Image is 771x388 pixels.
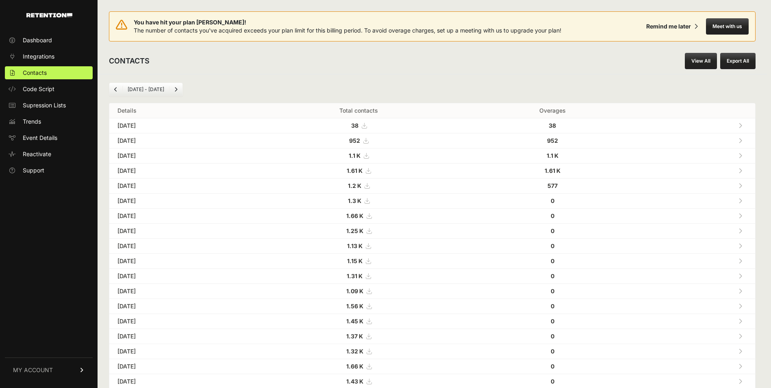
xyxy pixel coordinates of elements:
[551,212,554,219] strong: 0
[348,197,369,204] a: 1.3 K
[347,242,363,249] strong: 1.13 K
[23,118,41,126] span: Trends
[346,318,363,325] strong: 1.45 K
[109,133,250,148] td: [DATE]
[346,212,363,219] strong: 1.66 K
[551,363,554,370] strong: 0
[347,167,371,174] a: 1.61 K
[346,363,363,370] strong: 1.66 K
[346,348,363,355] strong: 1.32 K
[351,122,367,129] a: 38
[5,99,93,112] a: Supression Lists
[346,378,363,385] strong: 1.43 K
[109,55,150,67] h2: CONTACTS
[349,152,361,159] strong: 1.1 K
[109,344,250,359] td: [DATE]
[23,52,54,61] span: Integrations
[346,363,371,370] a: 1.66 K
[109,329,250,344] td: [DATE]
[23,36,52,44] span: Dashboard
[109,163,250,179] td: [DATE]
[706,18,749,35] button: Meet with us
[643,19,701,34] button: Remind me later
[646,22,691,31] div: Remind me later
[551,272,554,279] strong: 0
[547,137,558,144] strong: 952
[685,53,717,69] a: View All
[346,227,363,234] strong: 1.25 K
[250,103,468,118] th: Total contacts
[551,378,554,385] strong: 0
[347,257,363,264] strong: 1.15 K
[551,197,554,204] strong: 0
[551,333,554,340] strong: 0
[23,101,66,109] span: Supression Lists
[551,348,554,355] strong: 0
[545,167,560,174] strong: 1.61 K
[109,179,250,194] td: [DATE]
[547,182,558,189] strong: 577
[347,167,363,174] strong: 1.61 K
[349,152,369,159] a: 1.1 K
[23,166,44,174] span: Support
[346,333,363,340] strong: 1.37 K
[26,13,72,17] img: Retention.com
[169,83,182,96] a: Next
[551,288,554,294] strong: 0
[109,284,250,299] td: [DATE]
[23,69,47,77] span: Contacts
[347,257,371,264] a: 1.15 K
[346,303,371,310] a: 1.56 K
[346,378,371,385] a: 1.43 K
[5,83,93,96] a: Code Script
[551,227,554,234] strong: 0
[109,148,250,163] td: [DATE]
[351,122,358,129] strong: 38
[346,318,371,325] a: 1.45 K
[348,182,369,189] a: 1.2 K
[346,212,371,219] a: 1.66 K
[346,288,363,294] strong: 1.09 K
[13,366,53,374] span: MY ACCOUNT
[109,118,250,133] td: [DATE]
[23,85,54,93] span: Code Script
[5,115,93,128] a: Trends
[109,103,250,118] th: Details
[5,148,93,161] a: Reactivate
[346,227,371,234] a: 1.25 K
[109,239,250,254] td: [DATE]
[122,86,169,93] li: [DATE] - [DATE]
[5,357,93,382] a: MY ACCOUNT
[346,288,371,294] a: 1.09 K
[551,303,554,310] strong: 0
[551,318,554,325] strong: 0
[347,242,371,249] a: 1.13 K
[109,269,250,284] td: [DATE]
[109,359,250,374] td: [DATE]
[347,272,363,279] strong: 1.31 K
[547,152,558,159] strong: 1.1 K
[348,182,361,189] strong: 1.2 K
[5,34,93,47] a: Dashboard
[109,299,250,314] td: [DATE]
[347,272,371,279] a: 1.31 K
[348,197,361,204] strong: 1.3 K
[349,137,368,144] a: 952
[109,314,250,329] td: [DATE]
[23,134,57,142] span: Event Details
[551,242,554,249] strong: 0
[346,348,371,355] a: 1.32 K
[5,164,93,177] a: Support
[109,254,250,269] td: [DATE]
[5,131,93,144] a: Event Details
[109,209,250,224] td: [DATE]
[134,27,561,34] span: The number of contacts you've acquired exceeds your plan limit for this billing period. To avoid ...
[23,150,51,158] span: Reactivate
[468,103,637,118] th: Overages
[349,137,360,144] strong: 952
[720,53,756,69] button: Export All
[551,257,554,264] strong: 0
[134,18,561,26] span: You have hit your plan [PERSON_NAME]!
[5,50,93,63] a: Integrations
[346,333,371,340] a: 1.37 K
